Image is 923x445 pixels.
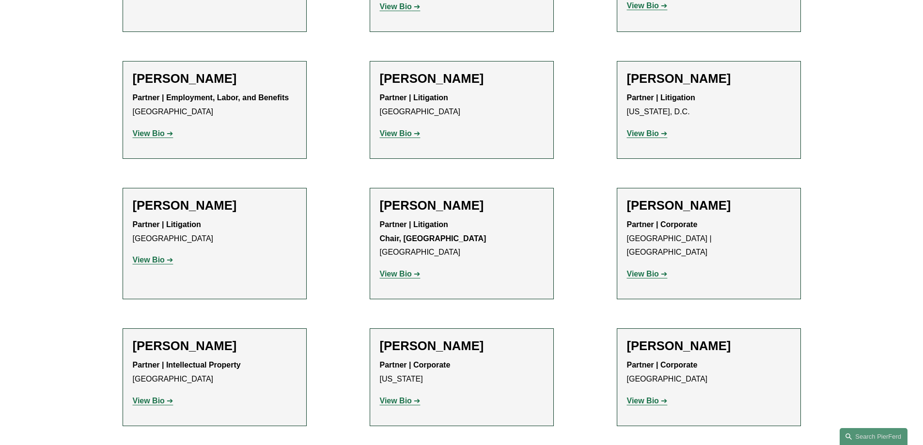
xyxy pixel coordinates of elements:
h2: [PERSON_NAME] [627,198,791,213]
strong: Partner | Employment, Labor, and Benefits [133,93,289,102]
strong: View Bio [133,397,165,405]
strong: View Bio [380,2,412,11]
strong: Partner | Corporate [627,220,698,229]
a: View Bio [133,256,173,264]
h2: [PERSON_NAME] [380,71,544,86]
strong: Partner | Corporate [380,361,451,369]
strong: Chair, [GEOGRAPHIC_DATA] [380,234,486,243]
h2: [PERSON_NAME] [133,198,297,213]
p: [GEOGRAPHIC_DATA] [380,91,544,119]
strong: View Bio [380,129,412,138]
a: View Bio [627,1,668,10]
a: View Bio [627,397,668,405]
a: View Bio [380,2,421,11]
a: View Bio [380,397,421,405]
p: [GEOGRAPHIC_DATA] | [GEOGRAPHIC_DATA] [627,218,791,260]
p: [GEOGRAPHIC_DATA] [133,358,297,386]
p: [GEOGRAPHIC_DATA] [133,218,297,246]
a: View Bio [380,129,421,138]
a: View Bio [380,270,421,278]
strong: View Bio [380,270,412,278]
strong: Partner | Litigation [380,220,448,229]
strong: Partner | Litigation [380,93,448,102]
a: View Bio [627,270,668,278]
p: [GEOGRAPHIC_DATA] [380,218,544,260]
strong: View Bio [627,1,659,10]
strong: View Bio [627,270,659,278]
strong: View Bio [627,129,659,138]
h2: [PERSON_NAME] [133,71,297,86]
p: [US_STATE] [380,358,544,386]
h2: [PERSON_NAME] [133,338,297,353]
a: Search this site [840,428,907,445]
h2: [PERSON_NAME] [627,71,791,86]
p: [GEOGRAPHIC_DATA] [627,358,791,386]
strong: Partner | Intellectual Property [133,361,241,369]
p: [US_STATE], D.C. [627,91,791,119]
p: [GEOGRAPHIC_DATA] [133,91,297,119]
h2: [PERSON_NAME] [627,338,791,353]
a: View Bio [627,129,668,138]
strong: View Bio [627,397,659,405]
h2: [PERSON_NAME] [380,198,544,213]
strong: Partner | Corporate [627,361,698,369]
strong: Partner | Litigation [627,93,695,102]
strong: View Bio [380,397,412,405]
strong: Partner | Litigation [133,220,201,229]
a: View Bio [133,397,173,405]
strong: View Bio [133,256,165,264]
a: View Bio [133,129,173,138]
strong: View Bio [133,129,165,138]
h2: [PERSON_NAME] [380,338,544,353]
